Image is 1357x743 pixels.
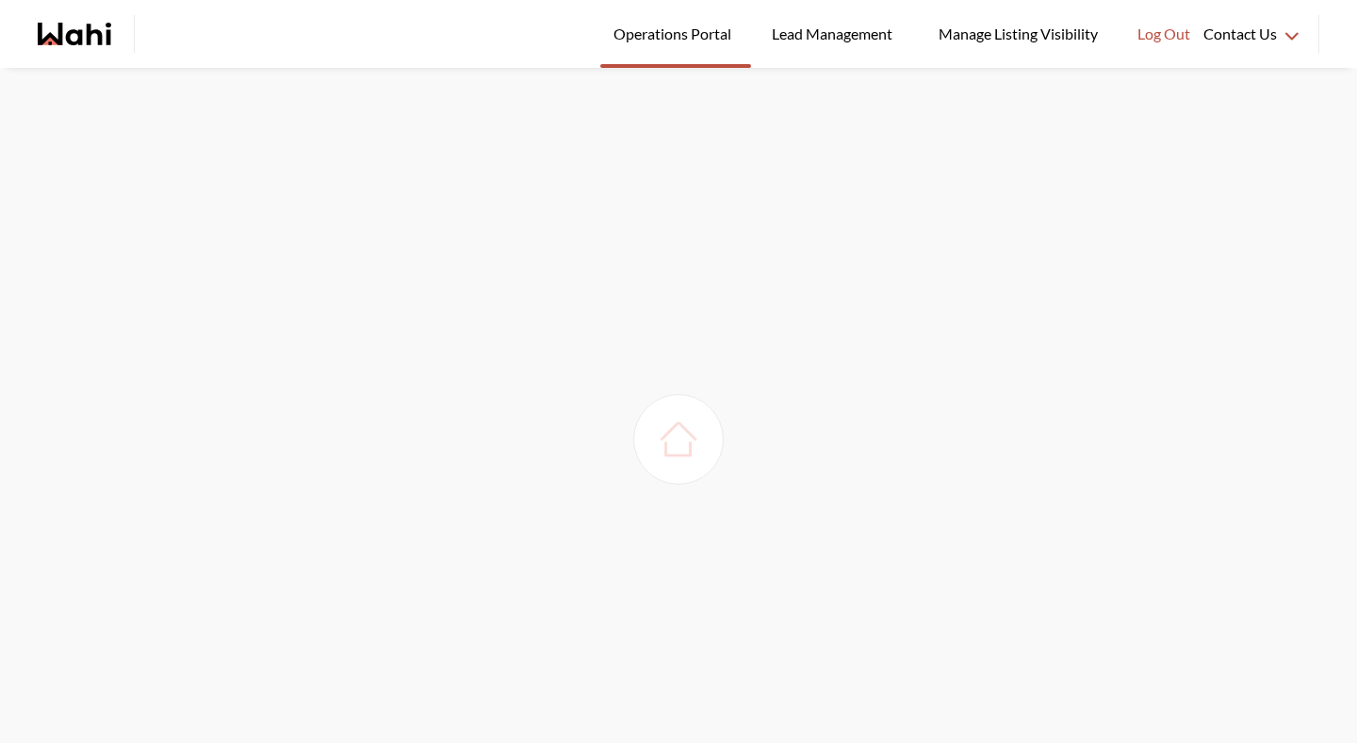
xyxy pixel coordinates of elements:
[772,22,899,46] span: Lead Management
[1137,22,1190,46] span: Log Out
[613,22,738,46] span: Operations Portal
[652,413,705,466] img: loading house image
[933,22,1104,46] span: Manage Listing Visibility
[38,23,111,45] a: Wahi homepage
